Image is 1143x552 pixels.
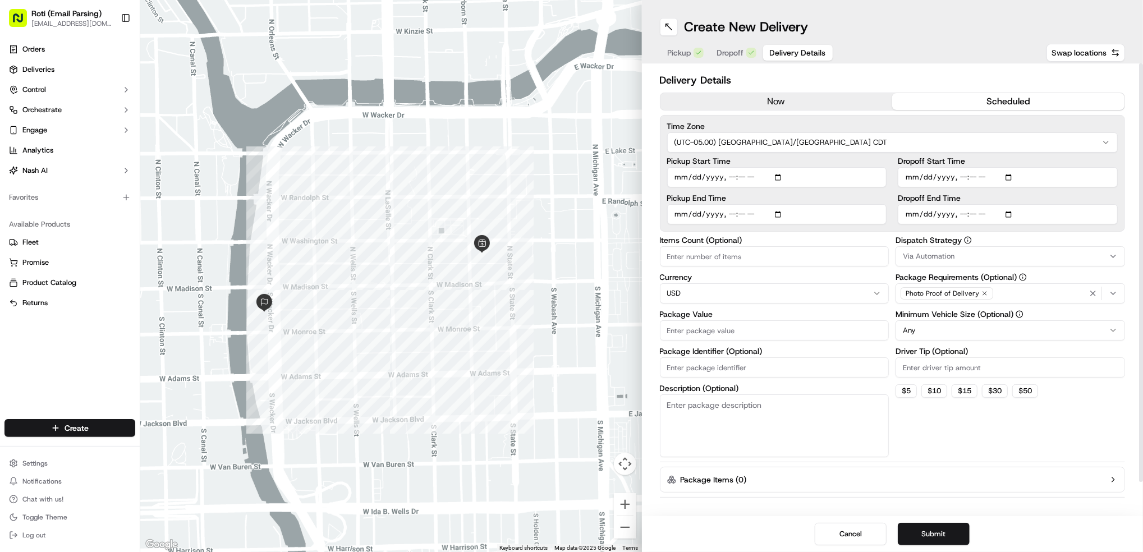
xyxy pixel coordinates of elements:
[9,298,131,308] a: Returns
[4,40,135,58] a: Orders
[7,158,90,178] a: 📗Knowledge Base
[4,141,135,159] a: Analytics
[4,419,135,437] button: Create
[614,516,636,539] button: Zoom out
[4,473,135,489] button: Notifications
[11,107,31,127] img: 1736555255976-a54dd68f-1ca7-489b-9aae-adbdc363a1c4
[22,477,62,486] span: Notifications
[4,233,135,251] button: Fleet
[22,44,45,54] span: Orders
[22,163,86,174] span: Knowledge Base
[22,459,48,468] span: Settings
[22,65,54,75] span: Deliveries
[660,246,889,266] input: Enter number of items
[29,72,202,84] input: Got a question? Start typing here...
[667,157,887,165] label: Pickup Start Time
[660,467,1126,493] button: Package Items (0)
[22,513,67,522] span: Toggle Theme
[952,384,977,398] button: $15
[1016,310,1023,318] button: Minimum Vehicle Size (Optional)
[22,531,45,540] span: Log out
[896,273,1125,281] label: Package Requirements (Optional)
[896,357,1125,378] input: Enter driver tip amount
[9,237,131,247] a: Fleet
[500,544,548,552] button: Keyboard shortcuts
[903,251,954,261] span: Via Automation
[898,194,1118,202] label: Dropoff End Time
[896,236,1125,244] label: Dispatch Strategy
[4,509,135,525] button: Toggle Theme
[964,236,972,244] button: Dispatch Strategy
[22,105,62,115] span: Orchestrate
[1052,47,1107,58] span: Swap locations
[815,523,887,545] button: Cancel
[4,162,135,180] button: Nash AI
[667,194,887,202] label: Pickup End Time
[90,158,185,178] a: 💻API Documentation
[4,188,135,206] div: Favorites
[896,310,1125,318] label: Minimum Vehicle Size (Optional)
[982,384,1008,398] button: $30
[614,453,636,475] button: Map camera controls
[660,347,889,355] label: Package Identifier (Optional)
[143,537,180,552] a: Open this area in Google Maps (opens a new window)
[898,523,970,545] button: Submit
[11,11,34,34] img: Nash
[4,215,135,233] div: Available Products
[896,384,917,398] button: $5
[4,4,116,31] button: Roti (Email Parsing)[EMAIL_ADDRESS][DOMAIN_NAME]
[660,236,889,244] label: Items Count (Optional)
[896,283,1125,303] button: Photo Proof of Delivery
[4,81,135,99] button: Control
[4,274,135,292] button: Product Catalog
[38,118,142,127] div: We're available if you need us!
[11,164,20,173] div: 📗
[1012,384,1038,398] button: $50
[660,507,1126,518] button: Total Package Dimensions (Optional)
[31,19,112,28] span: [EMAIL_ADDRESS][DOMAIN_NAME]
[38,107,184,118] div: Start new chat
[717,47,744,58] span: Dropoff
[892,93,1124,110] button: scheduled
[660,273,889,281] label: Currency
[660,320,889,341] input: Enter package value
[65,422,89,434] span: Create
[660,72,1126,88] h2: Delivery Details
[770,47,826,58] span: Delivery Details
[4,61,135,79] a: Deliveries
[9,278,131,288] a: Product Catalog
[4,294,135,312] button: Returns
[22,145,53,155] span: Analytics
[4,121,135,139] button: Engage
[22,298,48,308] span: Returns
[898,157,1118,165] label: Dropoff Start Time
[614,493,636,516] button: Zoom in
[31,8,102,19] button: Roti (Email Parsing)
[106,163,180,174] span: API Documentation
[4,254,135,272] button: Promise
[191,111,204,124] button: Start new chat
[660,310,889,318] label: Package Value
[896,246,1125,266] button: Via Automation
[22,125,47,135] span: Engage
[896,347,1125,355] label: Driver Tip (Optional)
[22,165,48,176] span: Nash AI
[22,85,46,95] span: Control
[555,545,616,551] span: Map data ©2025 Google
[1046,44,1125,62] button: Swap locations
[921,384,947,398] button: $10
[660,93,893,110] button: now
[143,537,180,552] img: Google
[11,45,204,63] p: Welcome 👋
[22,495,63,504] span: Chat with us!
[4,101,135,119] button: Orchestrate
[623,545,639,551] a: Terms (opens in new tab)
[22,257,49,268] span: Promise
[685,18,809,36] h1: Create New Delivery
[1019,273,1027,281] button: Package Requirements (Optional)
[906,289,979,298] span: Photo Proof of Delivery
[667,122,1118,130] label: Time Zone
[681,474,747,485] label: Package Items ( 0 )
[95,164,104,173] div: 💻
